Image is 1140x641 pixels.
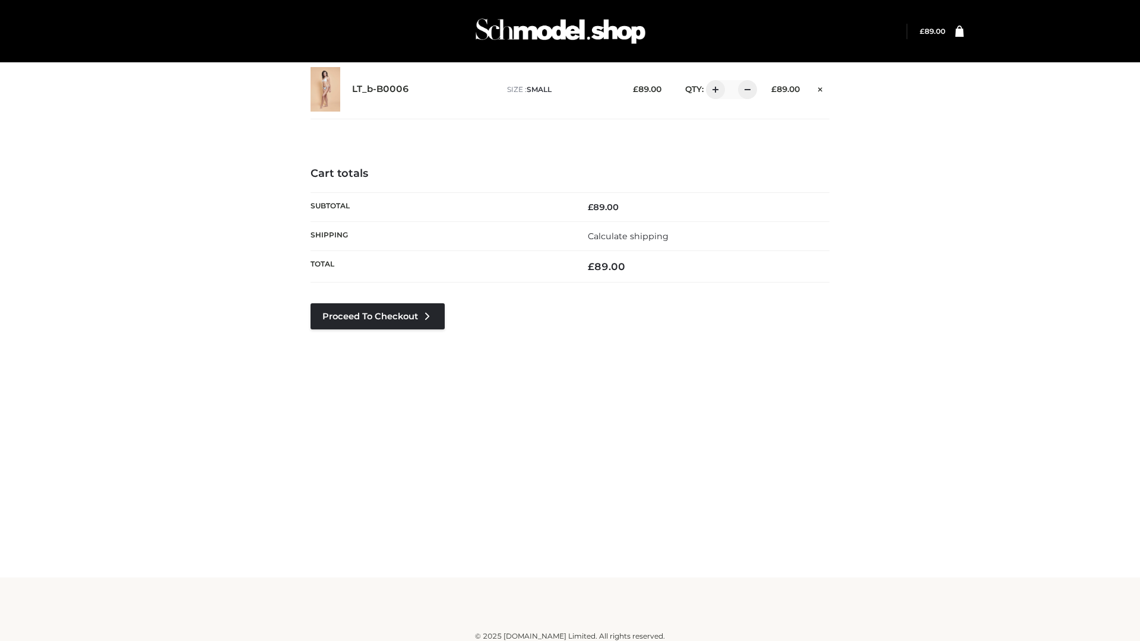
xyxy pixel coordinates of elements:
th: Subtotal [311,192,570,221]
img: LT_b-B0006 - SMALL [311,67,340,112]
bdi: 89.00 [920,27,945,36]
span: £ [588,261,594,272]
span: £ [588,202,593,212]
a: Calculate shipping [588,231,669,242]
bdi: 89.00 [633,84,661,94]
bdi: 89.00 [771,84,800,94]
span: SMALL [527,85,552,94]
div: QTY: [673,80,753,99]
span: £ [633,84,638,94]
img: Schmodel Admin 964 [471,8,650,55]
a: LT_b-B0006 [352,84,409,95]
bdi: 89.00 [588,261,625,272]
span: £ [920,27,924,36]
p: size : [507,84,615,95]
bdi: 89.00 [588,202,619,212]
th: Total [311,251,570,283]
h4: Cart totals [311,167,829,180]
span: £ [771,84,777,94]
a: £89.00 [920,27,945,36]
a: Proceed to Checkout [311,303,445,329]
a: Remove this item [812,80,829,96]
th: Shipping [311,221,570,250]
